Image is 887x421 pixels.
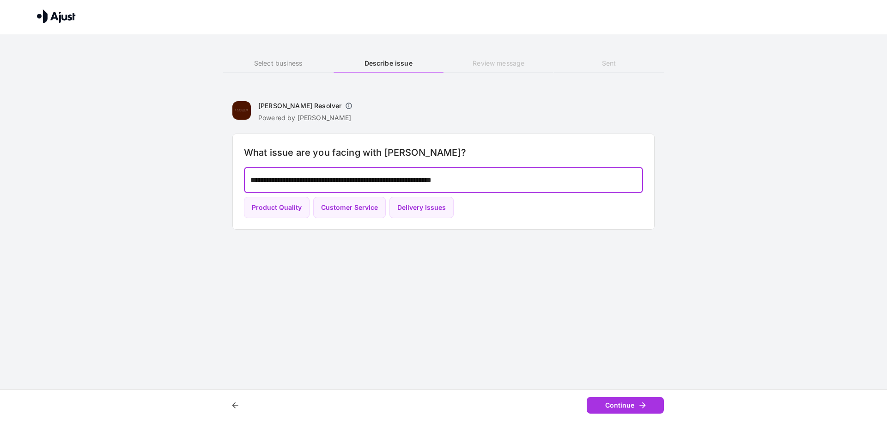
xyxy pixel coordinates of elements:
[334,58,443,68] h6: Describe issue
[223,58,333,68] h6: Select business
[244,145,643,160] h6: What issue are you facing with [PERSON_NAME]?
[232,101,251,120] img: R.M. Williams
[258,101,341,110] h6: [PERSON_NAME] Resolver
[554,58,664,68] h6: Sent
[443,58,553,68] h6: Review message
[258,113,356,122] p: Powered by [PERSON_NAME]
[37,9,76,23] img: Ajust
[244,197,310,219] button: Product Quality
[389,197,454,219] button: Delivery Issues
[587,397,664,414] button: Continue
[313,197,386,219] button: Customer Service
